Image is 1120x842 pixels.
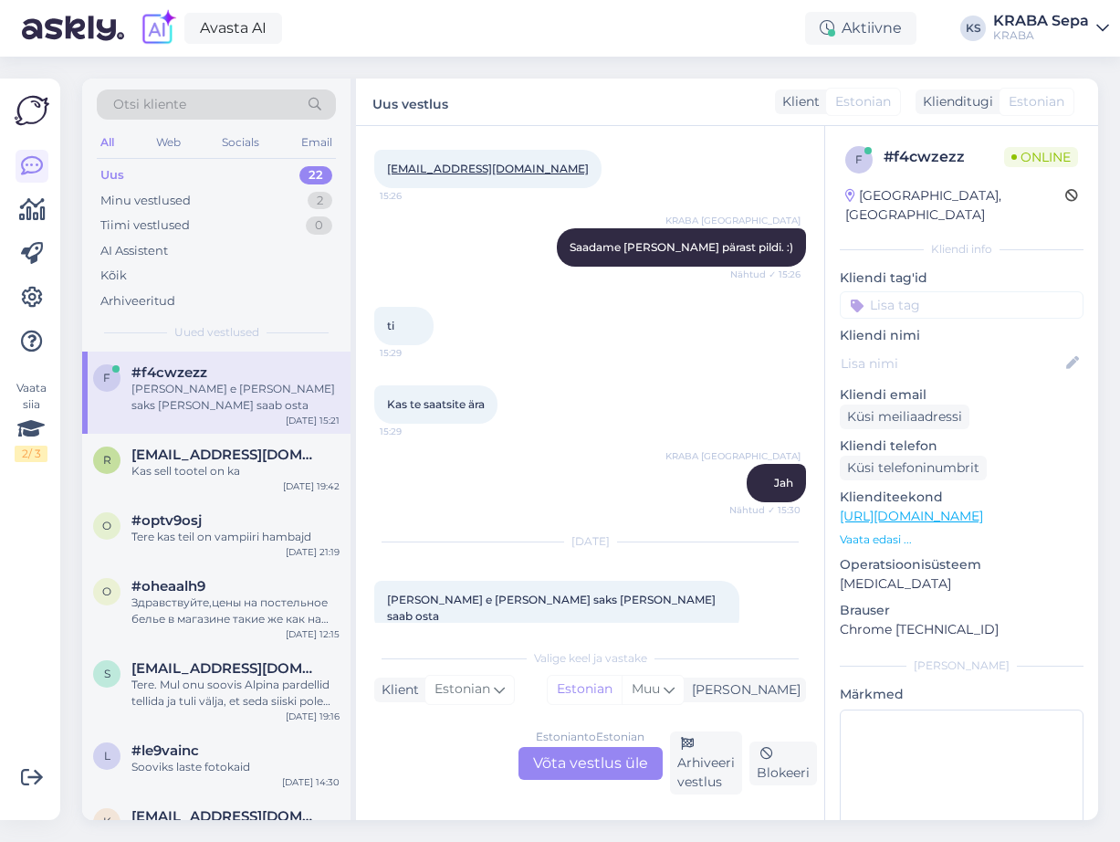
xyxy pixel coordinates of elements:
div: Uus [100,166,124,184]
div: [PERSON_NAME] [685,680,801,700]
div: Здравствуйте,цены на постельное белье в магазине такие же как на сайте,или скидки действуют тольк... [131,595,340,627]
div: AI Assistent [100,242,168,260]
div: [PERSON_NAME] [840,658,1083,674]
div: Vaata siia [15,380,47,462]
div: Estonian [548,676,622,703]
div: Tiimi vestlused [100,216,190,235]
div: 2 [308,192,332,210]
span: Online [1004,147,1078,167]
div: Arhiveeri vestlus [670,731,742,795]
p: Vaata edasi ... [840,532,1083,548]
div: Blokeeri [749,742,817,785]
span: Uued vestlused [174,324,259,341]
div: KRABA Sepa [993,14,1089,28]
p: Brauser [840,601,1083,620]
div: Socials [218,131,263,154]
span: k [103,815,111,828]
span: #le9vainc [131,742,199,759]
span: f [855,153,863,166]
div: [DATE] 19:42 [283,479,340,493]
div: [DATE] 14:30 [282,775,340,789]
div: Tere. Mul onu soovis Alpina pardellid tellida ja tuli välja, et seda siiski pole laos ja lubati r... [131,677,340,710]
div: Tere kas teil on vampiiri hambajd [131,529,340,545]
span: Otsi kliente [113,95,186,114]
span: Estonian [1009,92,1064,111]
div: [DATE] 21:19 [286,545,340,559]
a: [EMAIL_ADDRESS][DOMAIN_NAME] [387,162,589,175]
div: Minu vestlused [100,192,191,210]
div: Võta vestlus üle [518,747,663,780]
input: Lisa nimi [841,353,1062,374]
div: Sooviks laste fotokaid [131,759,340,775]
div: [DATE] [374,533,806,550]
span: o [102,519,111,532]
div: KS [960,16,986,41]
div: [GEOGRAPHIC_DATA], [GEOGRAPHIC_DATA] [845,186,1065,225]
div: Valige keel ja vastake [374,650,806,667]
p: Märkmed [840,685,1083,704]
span: Nähtud ✓ 15:26 [730,268,801,281]
span: S [104,667,110,680]
div: 2 / 3 [15,446,47,462]
span: l [104,749,110,763]
img: Askly Logo [15,93,49,128]
div: All [97,131,118,154]
div: [PERSON_NAME] e [PERSON_NAME] saks [PERSON_NAME] saab osta [131,381,340,414]
span: R [103,453,111,467]
span: Muu [632,680,660,697]
span: Nähtud ✓ 15:30 [729,503,801,517]
span: [PERSON_NAME] e [PERSON_NAME] saks [PERSON_NAME] saab osta [387,593,718,623]
span: #oheaalh9 [131,578,205,595]
div: Küsi meiliaadressi [840,405,969,429]
div: Aktiivne [805,12,916,45]
a: KRABA SepaKRABA [993,14,1109,43]
div: Klient [775,92,820,111]
span: KRABA [GEOGRAPHIC_DATA] [665,449,801,463]
div: Email [298,131,336,154]
div: 22 [299,166,332,184]
span: Estonian [835,92,891,111]
span: 15:29 [380,346,448,360]
span: f [103,371,110,384]
div: KRABA [993,28,1089,43]
span: o [102,584,111,598]
div: Kas sell tootel on ka [131,463,340,479]
div: 0 [306,216,332,235]
span: Estonian [434,679,490,700]
span: 15:26 [380,189,448,203]
p: Klienditeekond [840,488,1083,507]
div: Estonian to Estonian [536,729,644,745]
div: Arhiveeritud [100,292,175,310]
span: KRABA [GEOGRAPHIC_DATA] [665,214,801,227]
p: [MEDICAL_DATA] [840,574,1083,594]
a: Avasta AI [184,13,282,44]
div: Web [152,131,184,154]
span: Jah [774,476,793,489]
div: [DATE] 19:16 [286,710,340,723]
div: [DATE] 12:15 [286,627,340,641]
span: #f4cwzezz [131,364,207,381]
p: Kliendi tag'id [840,268,1083,288]
div: Kliendi info [840,241,1083,258]
a: [URL][DOMAIN_NAME] [840,508,983,524]
input: Lisa tag [840,291,1083,319]
span: Saadame [PERSON_NAME] pärast pildi. :) [570,240,793,254]
span: Stevelimeribel@gmail.com [131,660,321,677]
span: Kas te saatsite ära [387,397,485,411]
span: #optv9osj [131,512,202,529]
p: Kliendi nimi [840,326,1083,345]
img: explore-ai [139,9,177,47]
div: Kõik [100,267,127,285]
p: Kliendi email [840,385,1083,405]
div: [DATE] 15:21 [286,414,340,427]
span: ti [387,319,394,332]
p: Chrome [TECHNICAL_ID] [840,620,1083,639]
label: Uus vestlus [372,89,448,114]
span: 15:29 [380,425,448,438]
div: Küsi telefoninumbrit [840,456,987,480]
span: Riinasiimuste@gmail.com [131,447,321,463]
div: # f4cwzezz [884,146,1004,168]
p: Kliendi telefon [840,437,1083,456]
div: Klienditugi [916,92,993,111]
p: Operatsioonisüsteem [840,555,1083,574]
